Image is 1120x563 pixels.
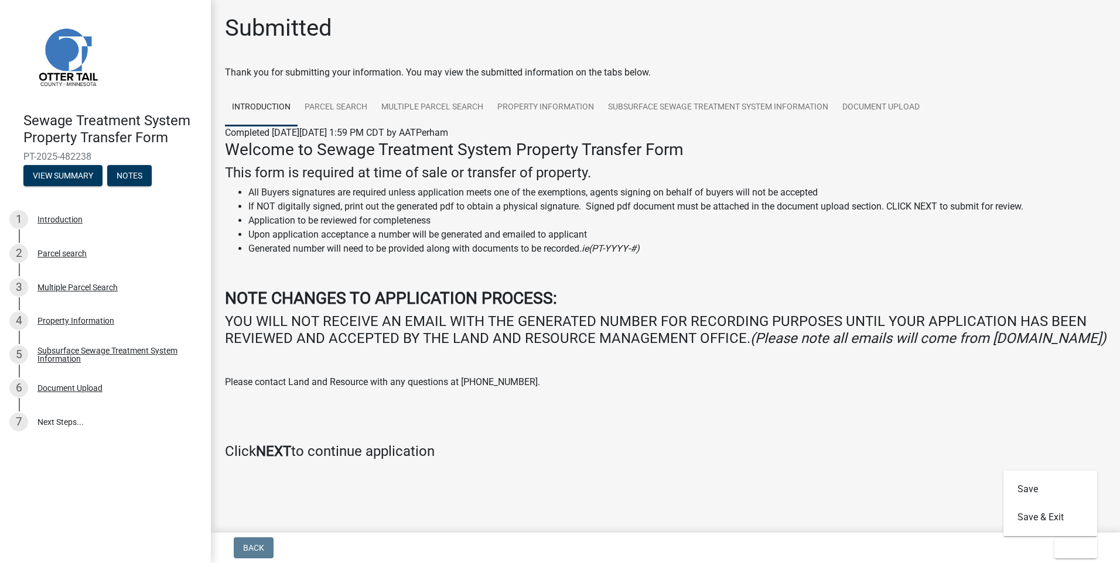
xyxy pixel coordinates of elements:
[298,89,374,126] a: Parcel search
[374,89,490,126] a: Multiple Parcel Search
[23,112,202,146] h4: Sewage Treatment System Property Transfer Form
[9,413,28,431] div: 7
[582,243,640,254] i: ie(PT-YYYY-#)
[37,346,192,363] div: Subsurface Sewage Treatment System Information
[256,443,291,459] strong: NEXT
[225,14,332,42] h1: Submitted
[1003,475,1097,503] button: Save
[9,244,28,263] div: 2
[234,537,274,558] button: Back
[248,242,1106,256] li: Generated number will need to be provided along with documents to be recorded.
[225,289,557,308] strong: NOTE CHANGES TO APPLICATION PROCESS:
[9,345,28,364] div: 5
[37,317,114,325] div: Property Information
[1054,537,1097,558] button: Exit
[23,171,103,181] wm-modal-confirm: Summary
[243,543,264,552] span: Back
[23,151,187,162] span: PT-2025-482238
[225,164,1106,181] h4: This form is required at time of sale or transfer of property.
[1003,503,1097,531] button: Save & Exit
[37,249,87,258] div: Parcel search
[9,210,28,229] div: 1
[225,313,1106,347] h4: YOU WILL NOT RECEIVE AN EMAIL WITH THE GENERATED NUMBER FOR RECORDING PURPOSES UNTIL YOUR APPLICA...
[248,200,1106,214] li: If NOT digitally signed, print out the generated pdf to obtain a physical signature. Signed pdf d...
[107,165,152,186] button: Notes
[248,186,1106,200] li: All Buyers signatures are required unless application meets one of the exemptions, agents signing...
[9,278,28,297] div: 3
[225,127,448,138] span: Completed [DATE][DATE] 1:59 PM CDT by AATPerham
[9,379,28,397] div: 6
[107,171,152,181] wm-modal-confirm: Notes
[37,215,83,224] div: Introduction
[225,140,1106,160] h3: Welcome to Sewage Treatment System Property Transfer Form
[248,214,1106,228] li: Application to be reviewed for completeness
[490,89,601,126] a: Property Information
[9,311,28,330] div: 4
[225,443,1106,460] h4: Click to continue application
[225,66,1106,80] div: Thank you for submitting your information. You may view the submitted information on the tabs below.
[23,165,103,186] button: View Summary
[750,330,1106,346] i: (Please note all emails will come from [DOMAIN_NAME])
[225,89,298,126] a: Introduction
[37,283,118,291] div: Multiple Parcel Search
[23,12,111,100] img: Otter Tail County, Minnesota
[1064,543,1081,552] span: Exit
[1003,471,1097,536] div: Exit
[248,228,1106,242] li: Upon application acceptance a number will be generated and emailed to applicant
[225,375,1106,389] p: Please contact Land and Resource with any questions at [PHONE_NUMBER].
[835,89,927,126] a: Document Upload
[37,384,103,392] div: Document Upload
[601,89,835,126] a: Subsurface Sewage Treatment System Information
